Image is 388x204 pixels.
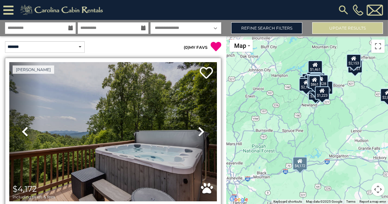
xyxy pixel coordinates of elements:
div: $861 [309,75,321,88]
img: search-regular.svg [338,4,349,16]
div: $2,153 [346,54,361,67]
div: $2,697 [308,87,323,100]
img: thumbnail_163273760.jpeg [9,62,217,201]
button: Keyboard shortcuts [273,199,302,204]
div: $2,203 [318,81,333,94]
img: Google [228,195,250,204]
button: Toggle fullscreen view [371,40,385,53]
span: Map data ©2025 Google [306,200,342,203]
a: [PERSON_NAME] [13,65,54,74]
div: $3,070 [310,73,325,86]
div: $2,680 [307,72,321,85]
span: ( ) [184,45,189,50]
a: Open this area in Google Maps (opens a new window) [228,195,250,204]
div: $1,235 [307,75,322,88]
div: $2,184 [299,78,314,91]
a: Report a map error [359,200,386,203]
div: $1,851 [347,60,362,73]
div: $1,704 [309,74,323,87]
div: $1,461 [308,60,323,74]
span: 0 [185,45,188,50]
button: Change map style [230,40,253,52]
div: $4,172 [293,156,307,170]
span: including taxes & fees [13,195,55,199]
div: $2,528 [314,75,328,88]
button: Update Results [312,22,383,34]
img: Khaki-logo.png [17,3,109,17]
button: Map camera controls [371,183,385,196]
span: $4,172 [13,184,37,194]
a: [PHONE_NUMBER] [351,4,365,16]
a: (0)MY FAVS [184,45,208,50]
span: Map [234,42,246,49]
a: Add to favorites [200,66,213,80]
div: $1,223 [315,86,329,99]
a: Terms (opens in new tab) [346,200,355,203]
a: Refine Search Filters [231,22,302,34]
